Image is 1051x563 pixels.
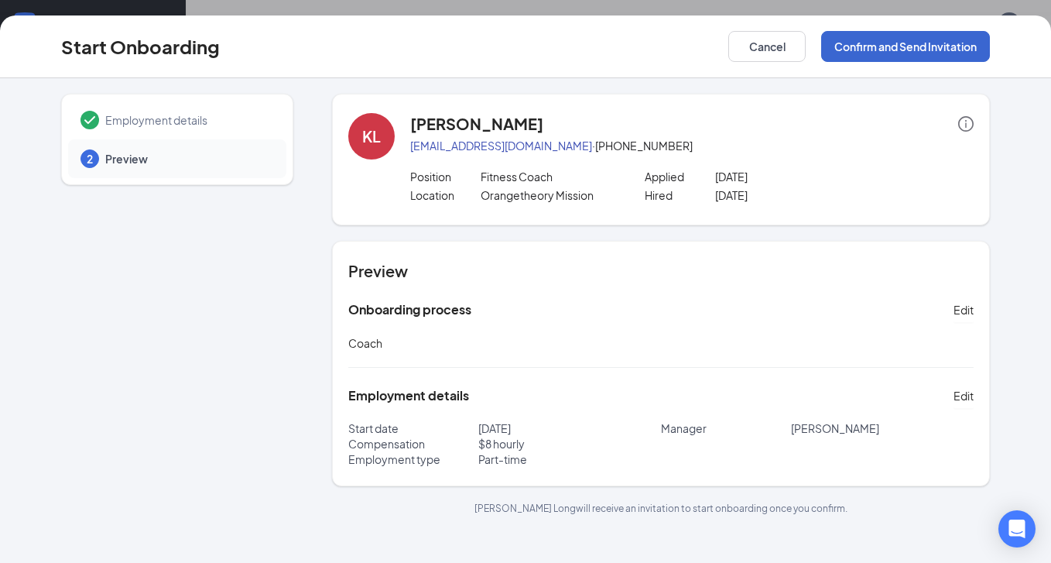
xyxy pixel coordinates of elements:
[645,187,715,203] p: Hired
[410,169,481,184] p: Position
[953,383,974,408] button: Edit
[348,336,382,350] span: Coach
[348,421,478,436] p: Start date
[728,31,806,62] button: Cancel
[410,113,543,135] h4: [PERSON_NAME]
[821,31,990,62] button: Confirm and Send Invitation
[953,302,974,318] span: Edit
[348,301,471,318] h5: Onboarding process
[481,169,621,184] p: Fitness Coach
[61,33,220,60] h3: Start Onboarding
[791,421,974,436] p: [PERSON_NAME]
[958,116,974,132] span: info-circle
[478,436,661,451] p: $ 8 hourly
[80,111,99,129] svg: Checkmark
[410,187,481,203] p: Location
[478,421,661,436] p: [DATE]
[715,187,856,203] p: [DATE]
[348,436,478,451] p: Compensation
[953,388,974,403] span: Edit
[998,510,1036,548] div: Open Intercom Messenger
[348,451,478,467] p: Employment type
[105,112,271,128] span: Employment details
[87,151,93,166] span: 2
[481,187,621,203] p: Orangetheory Mission
[348,387,469,404] h5: Employment details
[410,139,592,153] a: [EMAIL_ADDRESS][DOMAIN_NAME]
[953,297,974,322] button: Edit
[105,151,271,166] span: Preview
[478,451,661,467] p: Part-time
[332,502,990,515] p: [PERSON_NAME] Long will receive an invitation to start onboarding once you confirm.
[715,169,856,184] p: [DATE]
[410,138,974,153] p: · [PHONE_NUMBER]
[661,421,791,436] p: Manager
[362,125,381,147] div: KL
[645,169,715,184] p: Applied
[348,260,974,282] h4: Preview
